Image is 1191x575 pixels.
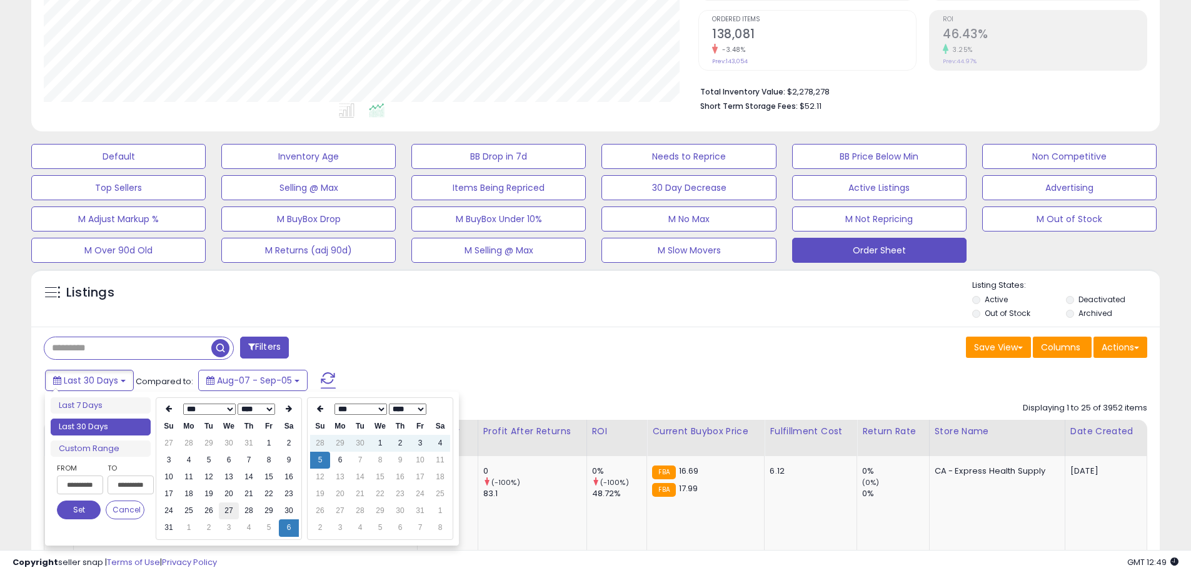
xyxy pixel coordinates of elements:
strong: Copyright [13,556,58,568]
td: 27 [159,435,179,452]
h5: Listings [66,284,114,302]
td: 6 [390,519,410,536]
div: 0% [592,466,647,477]
div: seller snap | | [13,557,217,569]
a: Terms of Use [107,556,160,568]
th: Tu [350,418,370,435]
button: M Returns (adj 90d) [221,238,396,263]
button: Save View [966,337,1031,358]
button: Advertising [982,175,1157,200]
td: 5 [310,452,330,469]
th: Mo [330,418,350,435]
td: 30 [350,435,370,452]
div: Fulfillment Cost [770,425,852,438]
td: 16 [279,469,299,486]
td: 31 [159,519,179,536]
td: 22 [259,486,279,502]
button: Non Competitive [982,144,1157,169]
button: M Over 90d Old [31,238,206,263]
small: FBA [652,466,675,479]
td: 6 [330,452,350,469]
button: Last 30 Days [45,370,134,391]
th: We [370,418,390,435]
button: Selling @ Max [221,175,396,200]
div: 0 [483,466,586,477]
td: 21 [350,486,370,502]
span: ROI [943,16,1147,23]
td: 25 [430,486,450,502]
button: M Not Repricing [792,206,967,232]
td: 18 [179,486,199,502]
th: Th [239,418,259,435]
td: 31 [239,435,259,452]
td: 1 [259,435,279,452]
button: M Out of Stock [982,206,1157,232]
td: 17 [410,469,430,486]
small: 3.25% [948,45,973,54]
td: 11 [179,469,199,486]
li: Last 30 Days [51,419,151,435]
button: Items Being Repriced [411,175,586,200]
td: 24 [410,486,430,502]
td: 28 [179,435,199,452]
td: 30 [279,502,299,519]
td: 2 [390,435,410,452]
td: 11 [430,452,450,469]
button: M Adjust Markup % [31,206,206,232]
td: 22 [370,486,390,502]
th: Th [390,418,410,435]
td: 14 [350,469,370,486]
td: 14 [239,469,259,486]
td: 26 [199,502,219,519]
div: Velocity [423,425,473,438]
td: 13 [219,469,239,486]
div: 0% [862,488,929,499]
li: Last 7 Days [51,397,151,414]
div: Current Buybox Price [652,425,759,438]
span: 16.69 [679,465,699,477]
td: 29 [199,435,219,452]
td: 28 [350,502,370,519]
td: 5 [199,452,219,469]
th: Fr [410,418,430,435]
td: 31 [410,502,430,519]
button: Actions [1093,337,1147,358]
td: 12 [199,469,219,486]
td: 3 [219,519,239,536]
td: 6 [219,452,239,469]
button: M Slow Movers [601,238,776,263]
li: Custom Range [51,440,151,457]
td: 4 [350,519,370,536]
button: Cancel [106,501,144,519]
td: 4 [179,452,199,469]
td: 4 [239,519,259,536]
div: Profit After Returns [483,425,581,438]
td: 7 [239,452,259,469]
td: 8 [259,452,279,469]
span: Compared to: [136,375,193,387]
button: BB Price Below Min [792,144,967,169]
label: From [57,462,101,474]
td: 30 [219,435,239,452]
div: 83.1 [483,488,586,499]
small: FBA [652,483,675,497]
button: M No Max [601,206,776,232]
button: Columns [1033,337,1092,358]
td: 7 [350,452,370,469]
button: Set [57,501,101,519]
td: 5 [370,519,390,536]
b: Total Inventory Value: [700,86,785,97]
div: Displaying 1 to 25 of 3952 items [1023,402,1147,414]
small: Prev: 143,054 [712,58,748,65]
td: 29 [330,435,350,452]
button: Active Listings [792,175,967,200]
span: 17.99 [679,482,698,494]
button: Order Sheet [792,238,967,263]
td: 21 [239,486,259,502]
th: Su [159,418,179,435]
button: BB Drop in 7d [411,144,586,169]
th: Sa [279,418,299,435]
td: 13 [330,469,350,486]
td: 16 [390,469,410,486]
label: Out of Stock [985,308,1030,318]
